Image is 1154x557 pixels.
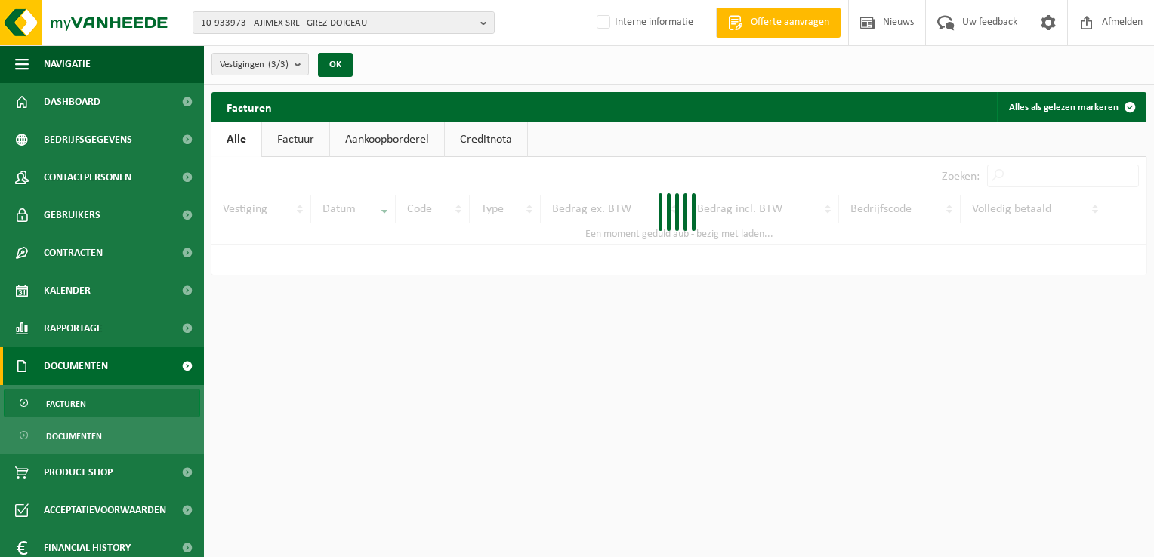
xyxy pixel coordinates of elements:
[4,389,200,417] a: Facturen
[44,234,103,272] span: Contracten
[594,11,693,34] label: Interne informatie
[4,421,200,450] a: Documenten
[262,122,329,157] a: Factuur
[211,53,309,75] button: Vestigingen(3/3)
[211,92,287,122] h2: Facturen
[268,60,288,69] count: (3/3)
[44,196,100,234] span: Gebruikers
[716,8,841,38] a: Offerte aanvragen
[44,454,113,491] span: Product Shop
[220,54,288,76] span: Vestigingen
[44,83,100,121] span: Dashboard
[44,309,102,347] span: Rapportage
[445,122,527,157] a: Creditnota
[330,122,444,157] a: Aankoopborderel
[44,121,132,158] span: Bedrijfsgegevens
[747,15,833,30] span: Offerte aanvragen
[318,53,353,77] button: OK
[44,491,166,529] span: Acceptatievoorwaarden
[997,92,1145,122] button: Alles als gelezen markeren
[46,422,102,451] span: Documenten
[201,12,474,35] span: 10-933973 - AJIMEX SRL - GREZ-DOICEAU
[44,158,131,196] span: Contactpersonen
[46,389,86,418] span: Facturen
[193,11,495,34] button: 10-933973 - AJIMEX SRL - GREZ-DOICEAU
[44,45,91,83] span: Navigatie
[211,122,261,157] a: Alle
[44,347,108,385] span: Documenten
[44,272,91,309] span: Kalender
